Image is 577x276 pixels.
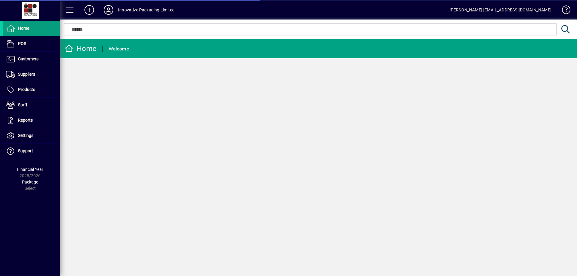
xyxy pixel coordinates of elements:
div: Home [65,44,96,53]
span: Reports [18,118,33,123]
span: Home [18,26,29,31]
a: Products [3,82,60,97]
a: Settings [3,128,60,143]
div: [PERSON_NAME] [EMAIL_ADDRESS][DOMAIN_NAME] [450,5,551,15]
span: Financial Year [17,167,43,172]
span: Suppliers [18,72,35,77]
span: Staff [18,102,27,107]
button: Add [80,5,99,15]
button: Profile [99,5,118,15]
span: Products [18,87,35,92]
a: POS [3,36,60,51]
a: Support [3,144,60,159]
a: Customers [3,52,60,67]
span: POS [18,41,26,46]
span: Package [22,180,38,184]
span: Support [18,148,33,153]
a: Knowledge Base [557,1,569,21]
span: Customers [18,56,38,61]
div: Welcome [109,44,129,54]
a: Staff [3,98,60,113]
div: Innovative Packaging Limited [118,5,175,15]
a: Suppliers [3,67,60,82]
span: Settings [18,133,33,138]
a: Reports [3,113,60,128]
